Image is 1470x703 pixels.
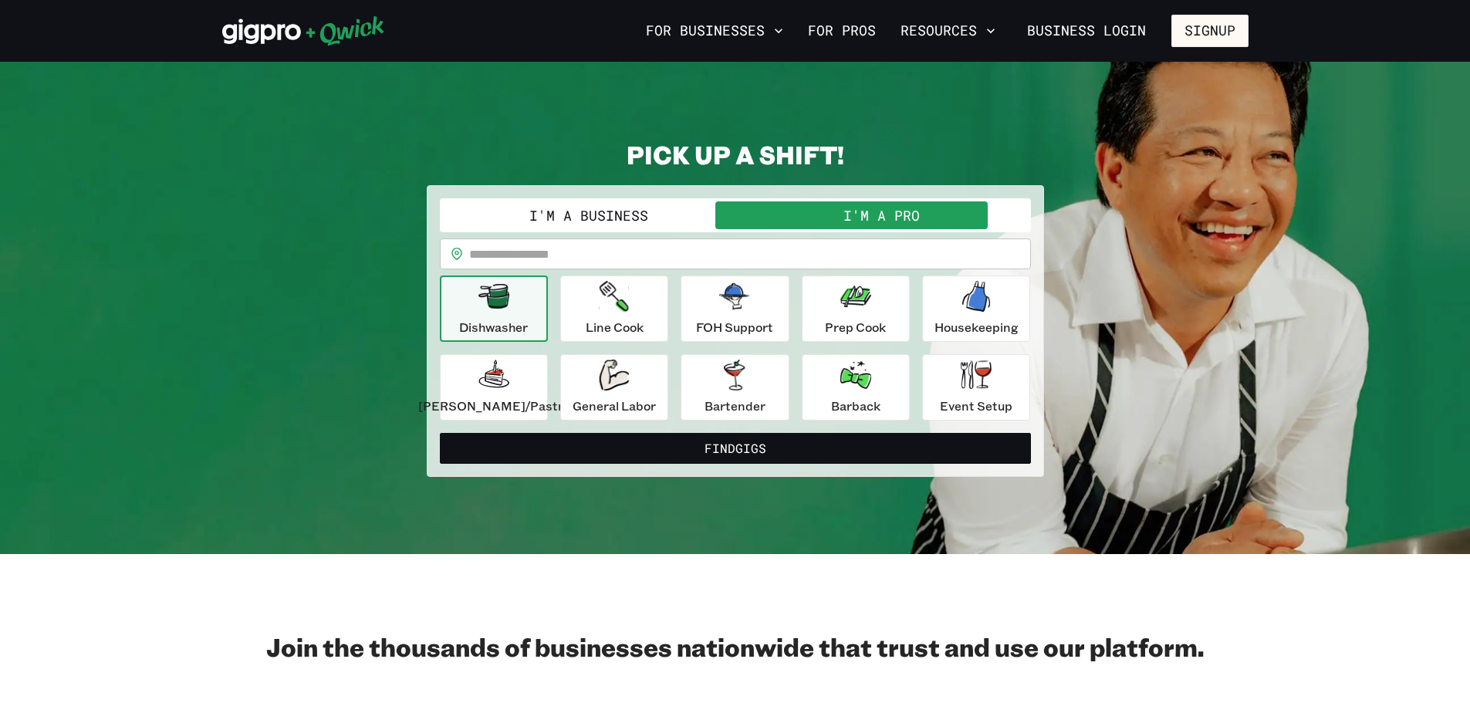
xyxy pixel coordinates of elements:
[1014,15,1159,47] a: Business Login
[222,631,1249,662] h2: Join the thousands of businesses nationwide that trust and use our platform.
[894,18,1002,44] button: Resources
[440,354,548,421] button: [PERSON_NAME]/Pastry
[802,354,910,421] button: Barback
[922,354,1030,421] button: Event Setup
[560,275,668,342] button: Line Cook
[640,18,789,44] button: For Businesses
[418,397,569,415] p: [PERSON_NAME]/Pastry
[427,139,1044,170] h2: PICK UP A SHIFT!
[735,201,1028,229] button: I'm a Pro
[696,318,773,336] p: FOH Support
[705,397,765,415] p: Bartender
[440,275,548,342] button: Dishwasher
[681,354,789,421] button: Bartender
[586,318,644,336] p: Line Cook
[681,275,789,342] button: FOH Support
[802,18,882,44] a: For Pros
[802,275,910,342] button: Prep Cook
[440,433,1031,464] button: FindGigs
[831,397,880,415] p: Barback
[825,318,886,336] p: Prep Cook
[573,397,656,415] p: General Labor
[934,318,1019,336] p: Housekeeping
[1171,15,1249,47] button: Signup
[922,275,1030,342] button: Housekeeping
[459,318,528,336] p: Dishwasher
[560,354,668,421] button: General Labor
[443,201,735,229] button: I'm a Business
[940,397,1012,415] p: Event Setup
